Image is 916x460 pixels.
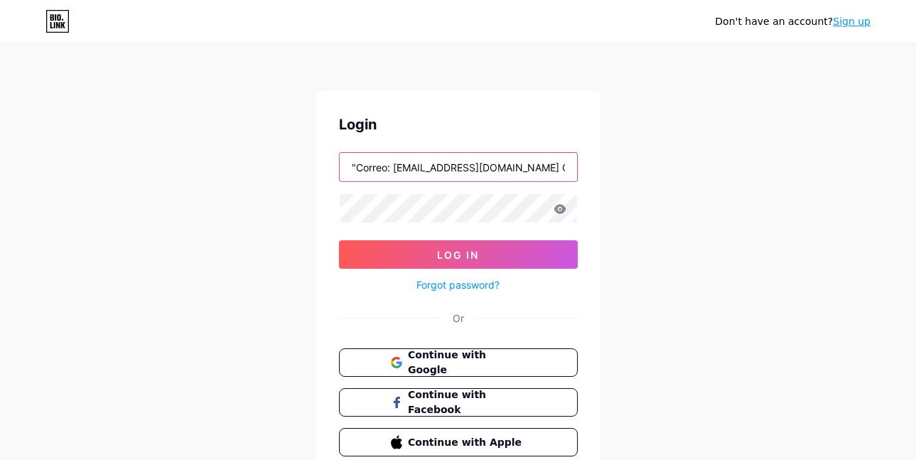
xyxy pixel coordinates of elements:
span: Continue with Apple [408,435,525,450]
a: Forgot password? [416,277,500,292]
button: Continue with Facebook [339,388,578,417]
span: Continue with Google [408,348,525,378]
span: Log In [437,249,479,261]
button: Log In [339,240,578,269]
div: Login [339,114,578,135]
button: Continue with Apple [339,428,578,456]
span: Continue with Facebook [408,387,525,417]
input: Username [340,153,577,181]
div: Don't have an account? [715,14,871,29]
button: Continue with Google [339,348,578,377]
a: Sign up [833,16,871,27]
div: Or [453,311,464,326]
